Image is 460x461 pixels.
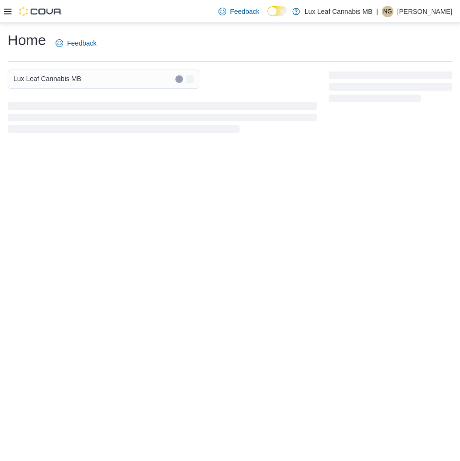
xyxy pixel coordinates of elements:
p: | [376,6,378,17]
button: Open list of options [186,75,194,83]
span: NG [383,6,392,17]
span: Feedback [67,38,96,48]
div: Nicole Gorvichuk [382,6,393,17]
img: Cova [19,7,62,16]
input: Dark Mode [267,6,287,16]
span: Loading [8,104,317,135]
button: Clear input [175,75,183,83]
span: Loading [329,73,452,104]
p: Lux Leaf Cannabis MB [305,6,373,17]
span: Dark Mode [267,16,268,17]
a: Feedback [215,2,263,21]
span: Feedback [230,7,259,16]
a: Feedback [52,34,100,53]
p: [PERSON_NAME] [397,6,452,17]
h1: Home [8,31,46,50]
span: Lux Leaf Cannabis MB [13,73,81,84]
